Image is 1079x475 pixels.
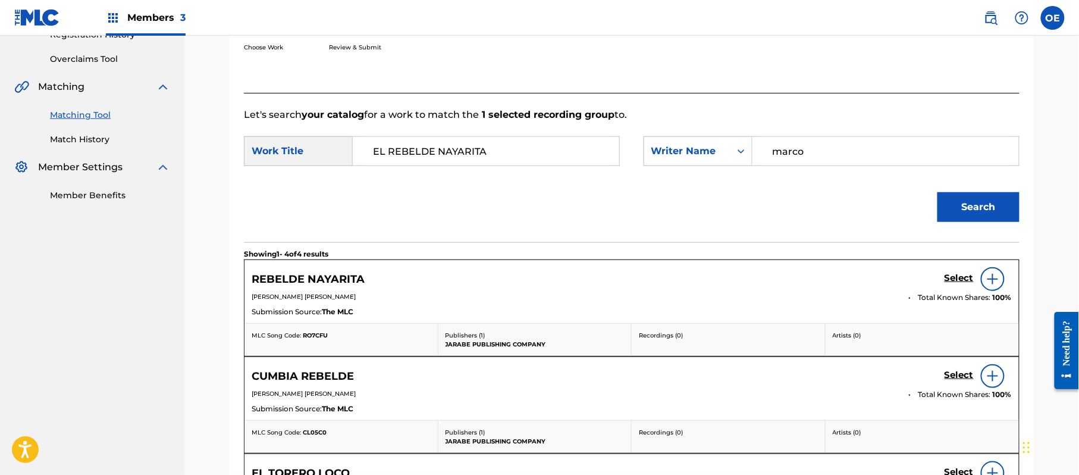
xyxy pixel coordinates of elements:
[244,122,1020,242] form: Search Form
[127,11,186,24] span: Members
[945,273,974,284] h5: Select
[303,429,327,436] span: CL05C0
[986,369,1000,383] img: info
[50,189,170,202] a: Member Benefits
[945,370,974,381] h5: Select
[38,160,123,174] span: Member Settings
[479,109,614,120] strong: 1 selected recording group
[918,389,993,400] span: Total Known Shares:
[833,428,1012,437] p: Artists ( 0 )
[1020,418,1079,475] iframe: Chat Widget
[446,331,625,340] p: Publishers ( 1 )
[14,80,29,94] img: Matching
[244,249,328,260] p: Showing 1 - 4 of 4 results
[918,292,993,303] span: Total Known Shares:
[14,160,29,174] img: Member Settings
[1015,11,1029,25] img: help
[984,11,998,25] img: search
[252,307,322,317] span: Submission Source:
[244,43,283,52] p: Choose Work
[252,390,356,398] span: [PERSON_NAME] [PERSON_NAME]
[446,437,625,446] p: JARABE PUBLISHING COMPANY
[993,292,1012,303] span: 100 %
[1041,6,1065,30] div: User Menu
[252,273,365,286] h5: REBELDE NAYARITA
[302,109,364,120] strong: your catalog
[14,9,60,26] img: MLC Logo
[252,293,356,301] span: [PERSON_NAME] [PERSON_NAME]
[252,332,301,339] span: MLC Song Code:
[833,331,1012,340] p: Artists ( 0 )
[651,144,723,158] div: Writer Name
[1023,430,1030,465] div: Drag
[639,428,818,437] p: Recordings ( 0 )
[244,108,1020,122] p: Let's search for a work to match the to.
[979,6,1003,30] a: Public Search
[986,272,1000,286] img: info
[446,428,625,437] p: Publishers ( 1 )
[252,404,322,414] span: Submission Source:
[639,331,818,340] p: Recordings ( 0 )
[329,43,381,52] p: Review & Submit
[156,160,170,174] img: expand
[1046,303,1079,399] iframe: Resource Center
[50,133,170,146] a: Match History
[38,80,84,94] span: Matching
[322,404,353,414] span: The MLC
[303,332,328,339] span: RO7CFU
[937,192,1020,222] button: Search
[993,389,1012,400] span: 100 %
[106,11,120,25] img: Top Rightsholders
[1010,6,1034,30] div: Help
[252,370,354,383] h5: CUMBIA REBELDE
[156,80,170,94] img: expand
[50,109,170,121] a: Matching Tool
[252,429,301,436] span: MLC Song Code:
[50,53,170,65] a: Overclaims Tool
[322,307,353,317] span: The MLC
[446,340,625,349] p: JARABE PUBLISHING COMPANY
[180,12,186,23] span: 3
